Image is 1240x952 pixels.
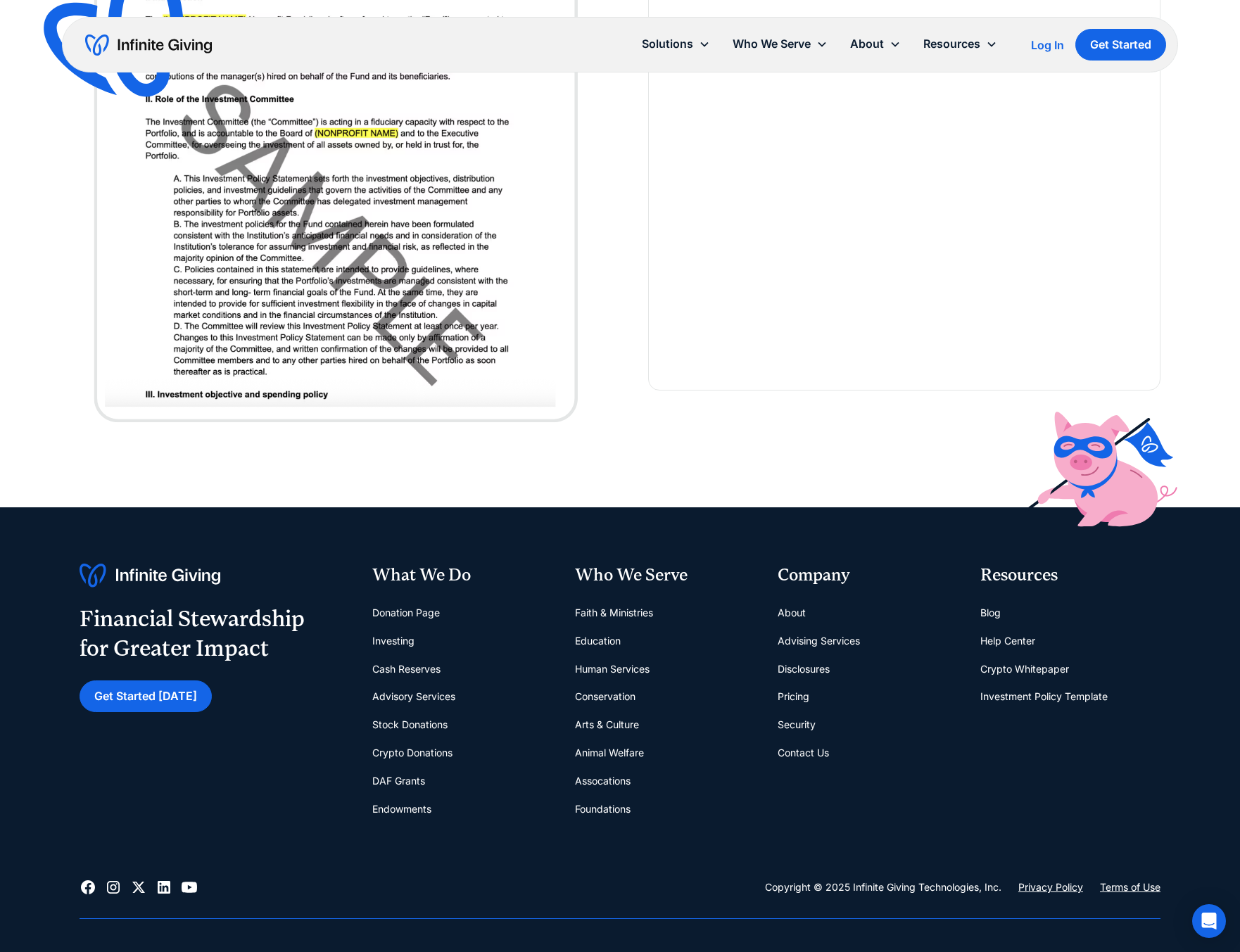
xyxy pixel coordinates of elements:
div: About [850,34,884,53]
a: Conservation [575,683,635,711]
a: Contact Us [778,739,829,767]
a: Donation Page [372,599,440,627]
div: Solutions [642,34,693,53]
a: Blog [980,599,1001,627]
a: Endowments [372,795,431,823]
div: Copyright © 2025 Infinite Giving Technologies, Inc. [765,879,1001,896]
div: About [839,29,912,59]
a: Faith & Ministries [575,599,653,627]
a: Investment Policy Template [980,683,1108,711]
div: Who We Serve [733,34,811,53]
a: Assocations [575,767,631,795]
a: Education [575,627,621,655]
div: Open Intercom Messenger [1192,904,1226,938]
div: Solutions [631,29,721,59]
a: Security [778,711,816,739]
div: Resources [912,29,1008,59]
div: Company [778,564,958,588]
a: Animal Welfare [575,739,644,767]
a: Privacy Policy [1018,879,1083,896]
a: Crypto Donations [372,739,453,767]
a: Help Center [980,627,1035,655]
a: DAF Grants [372,767,425,795]
div: Who We Serve [575,564,755,588]
a: Advising Services [778,627,860,655]
a: Get Started [1075,29,1166,61]
a: Log In [1031,37,1064,53]
a: Investing [372,627,415,655]
div: Financial Stewardship for Greater Impact [80,604,305,663]
a: About [778,599,806,627]
a: Disclosures [778,655,830,683]
div: What We Do [372,564,552,588]
div: Resources [923,34,980,53]
a: Terms of Use [1100,879,1160,896]
div: Who We Serve [721,29,839,59]
a: Cash Reserves [372,655,441,683]
a: Foundations [575,795,631,823]
a: Crypto Whitepaper [980,655,1069,683]
a: Arts & Culture [575,711,639,739]
div: Log In [1031,39,1064,51]
a: Advisory Services [372,683,455,711]
a: Stock Donations [372,711,448,739]
a: Human Services [575,655,650,683]
div: Resources [980,564,1160,588]
a: home [85,34,212,56]
a: Get Started [DATE] [80,680,212,712]
a: Pricing [778,683,809,711]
